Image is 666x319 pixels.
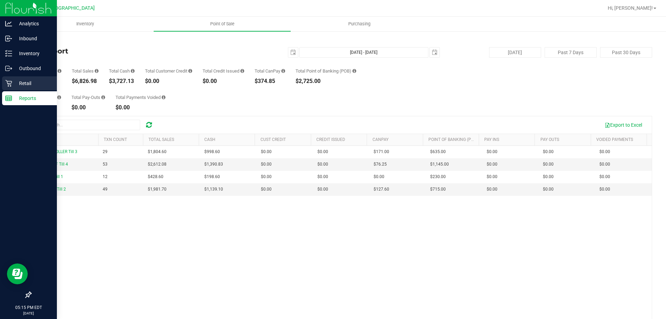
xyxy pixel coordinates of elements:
inline-svg: Inventory [5,50,12,57]
i: Sum of all successful, non-voided payment transaction amounts using account credit as the payment... [188,69,192,73]
a: Voided Payments [596,137,633,142]
span: $198.60 [204,174,220,180]
span: Purchasing [339,21,380,27]
div: Total Customer Credit [145,69,192,73]
span: $428.60 [148,174,163,180]
span: $1,145.00 [430,161,449,168]
a: Point of Sale [154,17,291,31]
span: $0.00 [487,149,497,155]
div: $3,727.13 [109,78,135,84]
inline-svg: Reports [5,95,12,102]
input: Search... [36,120,140,130]
span: $0.00 [261,186,272,193]
span: $0.00 [317,186,328,193]
span: $0.00 [599,149,610,155]
inline-svg: Retail [5,80,12,87]
inline-svg: Analytics [5,20,12,27]
span: $0.00 [261,161,272,168]
div: Total Sales [72,69,99,73]
div: $0.00 [203,78,244,84]
span: $230.00 [430,174,446,180]
div: Total Credit Issued [203,69,244,73]
button: Past 7 Days [545,47,597,58]
div: $6,826.98 [72,78,99,84]
span: Hi, [PERSON_NAME]! [608,5,653,11]
a: TXN Count [104,137,127,142]
span: $0.00 [543,174,554,180]
span: Point of Sale [201,21,244,27]
i: Sum of all cash pay-outs removed from tills within the date range. [101,95,105,100]
h4: Till Report [31,47,238,55]
p: Inventory [12,49,54,58]
button: [DATE] [489,47,541,58]
span: $1,981.70 [148,186,166,193]
span: Inventory [67,21,103,27]
p: Analytics [12,19,54,28]
span: $0.00 [261,149,272,155]
i: Sum of all successful refund transaction amounts from purchase returns resulting in account credi... [240,69,244,73]
a: CanPay [373,137,388,142]
span: $0.00 [317,149,328,155]
div: $0.00 [145,78,192,84]
a: Point of Banking (POB) [428,137,478,142]
span: $0.00 [543,149,554,155]
a: Purchasing [291,17,428,31]
p: 05:15 PM EDT [3,304,54,311]
span: $171.00 [374,149,389,155]
span: $0.00 [599,186,610,193]
button: Export to Excel [600,119,647,131]
div: Total Pay-Outs [71,95,105,100]
a: Pay Outs [540,137,559,142]
div: $374.85 [255,78,285,84]
span: $0.00 [543,161,554,168]
i: Sum of all successful, non-voided payment transaction amounts (excluding tips and transaction fee... [95,69,99,73]
span: $998.60 [204,149,220,155]
span: select [288,48,298,57]
span: $0.00 [487,174,497,180]
span: 53 [103,161,108,168]
inline-svg: Outbound [5,65,12,72]
span: $0.00 [599,161,610,168]
span: $0.00 [487,186,497,193]
div: Total Point of Banking (POB) [296,69,356,73]
div: Total CanPay [255,69,285,73]
div: Total Cash [109,69,135,73]
span: $1,804.60 [148,149,166,155]
span: select [430,48,439,57]
span: $127.60 [374,186,389,193]
span: 12 [103,174,108,180]
div: $2,725.00 [296,78,356,84]
span: 29 [103,149,108,155]
span: $0.00 [317,174,328,180]
div: $0.00 [116,105,165,110]
div: Total Payments Voided [116,95,165,100]
span: $0.00 [487,161,497,168]
span: [GEOGRAPHIC_DATA] [47,5,95,11]
a: Pay Ins [484,137,499,142]
i: Sum of all successful, non-voided cash payment transaction amounts (excluding tips and transactio... [131,69,135,73]
i: Sum of all cash pay-ins added to tills within the date range. [57,95,61,100]
i: Count of all successful payment transactions, possibly including voids, refunds, and cash-back fr... [58,69,61,73]
a: Inventory [17,17,154,31]
div: $0.00 [71,105,105,110]
i: Sum of the successful, non-voided point-of-banking payment transaction amounts, both via payment ... [352,69,356,73]
p: Inbound [12,34,54,43]
span: $0.00 [543,186,554,193]
span: $1,390.83 [204,161,223,168]
p: [DATE] [3,311,54,316]
i: Sum of all voided payment transaction amounts (excluding tips and transaction fees) within the da... [162,95,165,100]
span: $1,139.10 [204,186,223,193]
span: 49 [103,186,108,193]
span: $715.00 [430,186,446,193]
inline-svg: Inbound [5,35,12,42]
a: Cust Credit [261,137,286,142]
span: $0.00 [261,174,272,180]
p: Outbound [12,64,54,73]
a: Credit Issued [316,137,345,142]
button: Past 30 Days [600,47,652,58]
iframe: Resource center [7,263,28,284]
span: $0.00 [374,174,384,180]
i: Sum of all successful, non-voided payment transaction amounts using CanPay (as well as manual Can... [281,69,285,73]
span: $76.25 [374,161,387,168]
span: $0.00 [599,174,610,180]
